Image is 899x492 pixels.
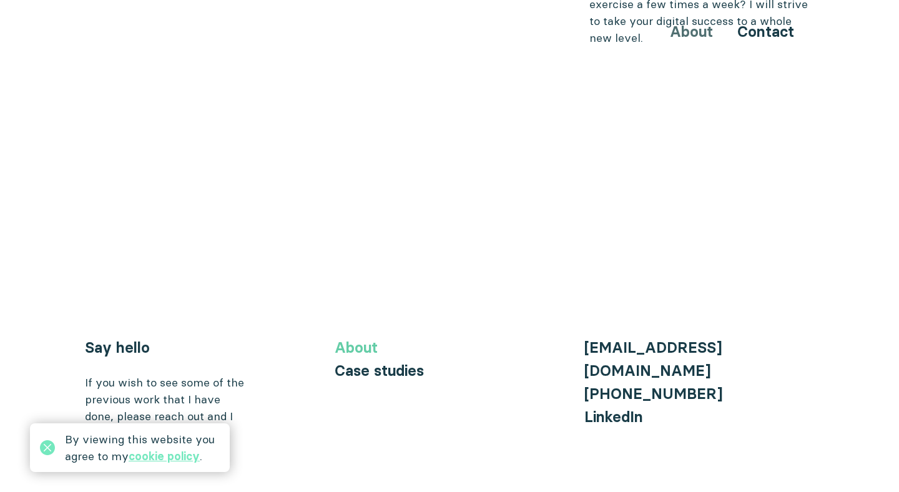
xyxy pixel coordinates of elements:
[85,338,150,357] a: Say hello
[85,374,247,441] div: If you wish to see some of the previous work that I have done, please reach out and I would be ha...
[335,362,424,380] a: Case studies
[737,22,794,41] a: Contact
[129,449,200,463] a: cookie policy
[65,431,220,465] div: By viewing this website you agree to my .
[584,408,643,426] a: LinkedIn
[335,338,378,357] a: About
[584,338,722,380] a: [EMAIL_ADDRESS][DOMAIN_NAME]
[584,385,722,403] a: [PHONE_NUMBER]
